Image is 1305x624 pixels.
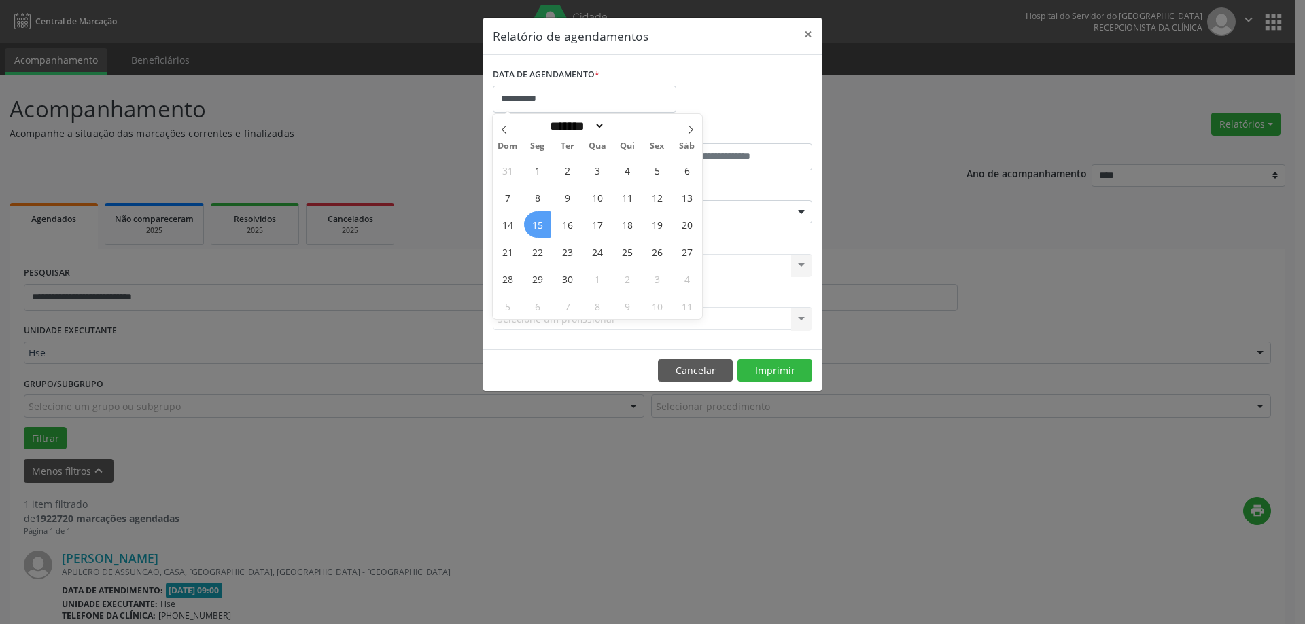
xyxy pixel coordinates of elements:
[795,18,822,51] button: Close
[674,265,700,292] span: Outubro 4, 2025
[674,211,700,238] span: Setembro 20, 2025
[493,27,648,45] h5: Relatório de agendamentos
[584,293,610,319] span: Outubro 8, 2025
[584,265,610,292] span: Outubro 1, 2025
[494,265,521,292] span: Setembro 28, 2025
[674,184,700,210] span: Setembro 13, 2025
[614,211,640,238] span: Setembro 18, 2025
[554,238,580,265] span: Setembro 23, 2025
[494,238,521,265] span: Setembro 21, 2025
[674,293,700,319] span: Outubro 11, 2025
[614,184,640,210] span: Setembro 11, 2025
[524,265,551,292] span: Setembro 29, 2025
[494,293,521,319] span: Outubro 5, 2025
[672,142,702,151] span: Sáb
[614,157,640,183] span: Setembro 4, 2025
[493,142,523,151] span: Dom
[605,119,650,133] input: Year
[644,184,670,210] span: Setembro 12, 2025
[656,122,812,143] label: ATÉ
[644,157,670,183] span: Setembro 5, 2025
[584,238,610,265] span: Setembro 24, 2025
[584,184,610,210] span: Setembro 10, 2025
[737,359,812,382] button: Imprimir
[524,157,551,183] span: Setembro 1, 2025
[582,142,612,151] span: Qua
[494,157,521,183] span: Agosto 31, 2025
[545,119,605,133] select: Month
[553,142,582,151] span: Ter
[554,157,580,183] span: Setembro 2, 2025
[644,293,670,319] span: Outubro 10, 2025
[524,293,551,319] span: Outubro 6, 2025
[524,211,551,238] span: Setembro 15, 2025
[644,211,670,238] span: Setembro 19, 2025
[612,142,642,151] span: Qui
[523,142,553,151] span: Seg
[494,211,521,238] span: Setembro 14, 2025
[554,265,580,292] span: Setembro 30, 2025
[614,265,640,292] span: Outubro 2, 2025
[554,211,580,238] span: Setembro 16, 2025
[584,211,610,238] span: Setembro 17, 2025
[614,238,640,265] span: Setembro 25, 2025
[674,157,700,183] span: Setembro 6, 2025
[644,238,670,265] span: Setembro 26, 2025
[674,238,700,265] span: Setembro 27, 2025
[494,184,521,210] span: Setembro 7, 2025
[493,65,599,86] label: DATA DE AGENDAMENTO
[554,293,580,319] span: Outubro 7, 2025
[524,238,551,265] span: Setembro 22, 2025
[658,359,733,382] button: Cancelar
[584,157,610,183] span: Setembro 3, 2025
[524,184,551,210] span: Setembro 8, 2025
[644,265,670,292] span: Outubro 3, 2025
[614,293,640,319] span: Outubro 9, 2025
[642,142,672,151] span: Sex
[554,184,580,210] span: Setembro 9, 2025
